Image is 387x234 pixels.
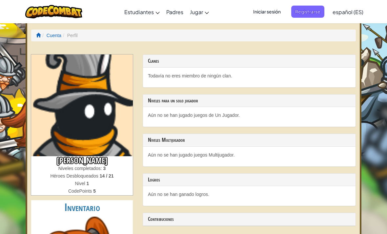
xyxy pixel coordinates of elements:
[291,6,324,18] button: Registrarse
[87,181,89,186] strong: 1
[333,9,363,15] span: español (ES)
[47,33,61,38] a: Cuenta
[148,152,351,158] p: Aún no se han jugado juegos Multijugador.
[148,191,351,198] p: Aún no se han ganado logros.
[148,58,351,64] h3: Clanes
[124,9,154,15] span: Estudiantes
[148,177,351,183] h3: Logros
[31,156,133,165] h3: [PERSON_NAME]
[31,200,133,215] h2: Inventario
[68,188,93,194] span: CodePoints
[61,32,78,39] li: Perfil
[148,98,351,104] h3: Niveles para un solo jugador
[58,166,103,171] span: Niveles completados:
[163,3,187,21] a: Padres
[190,9,203,15] span: Jugar
[121,3,163,21] a: Estudiantes
[100,173,114,179] strong: 14 / 21
[148,216,351,222] h3: Contribuciones
[103,166,106,171] strong: 3
[148,112,351,118] p: Aún no se han jugado juegos de Un Jugador.
[75,181,87,186] span: Nivel
[148,137,351,143] h3: Niveles Multijugador
[249,6,285,18] button: Iniciar sesión
[329,3,367,21] a: español (ES)
[187,3,212,21] a: Jugar
[25,5,83,18] img: CodeCombat logo
[50,173,99,179] span: Héroes Desbloqueados
[93,188,96,194] strong: 5
[148,73,351,79] p: Todavía no eres miembro de ningún clan.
